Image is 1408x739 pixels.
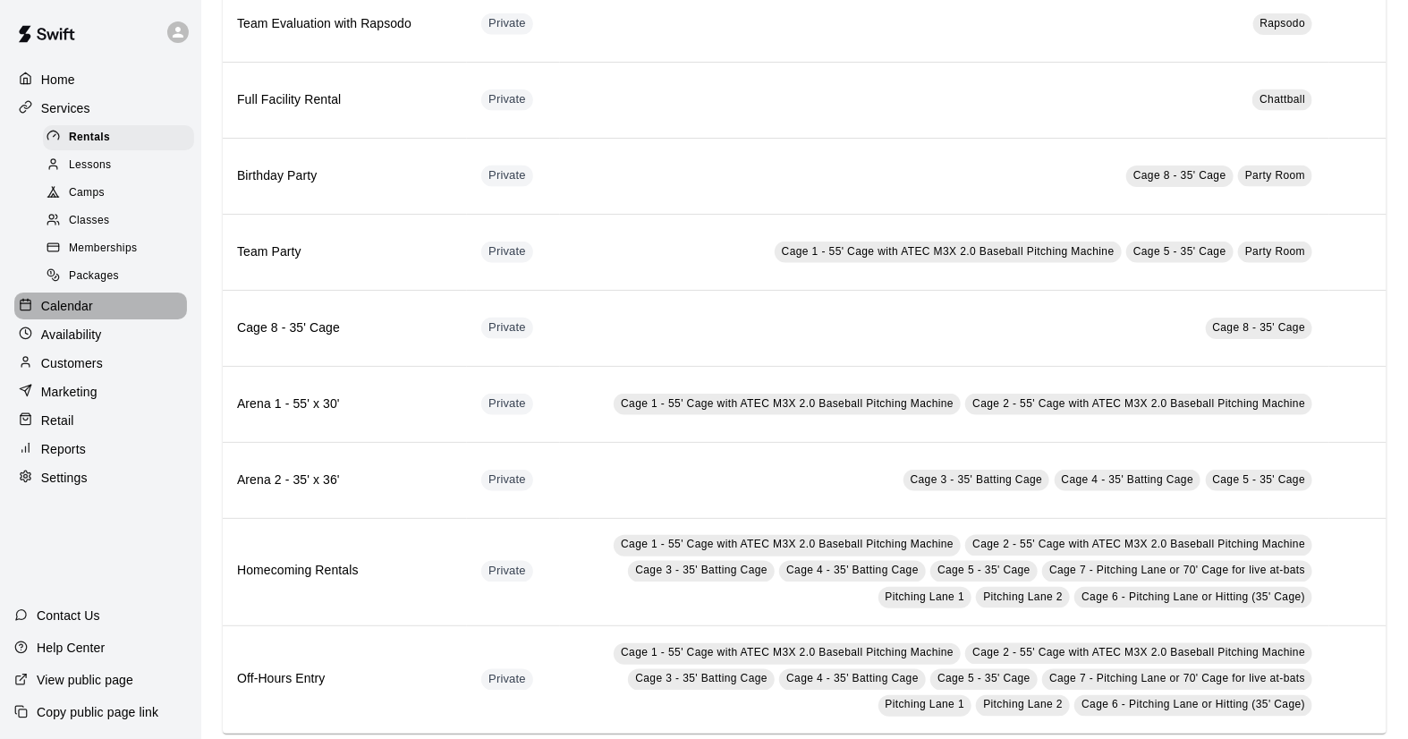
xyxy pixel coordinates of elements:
[481,15,533,32] span: Private
[972,539,1305,551] span: Cage 2 - 55' Cage with ATEC M3X 2.0 Baseball Pitching Machine
[69,184,105,202] span: Camps
[481,89,533,111] div: This service is hidden, and can only be accessed via a direct link
[481,91,533,108] span: Private
[1081,699,1305,711] span: Cage 6 - Pitching Lane or Hitting (35' Cage)
[635,565,768,577] span: Cage 3 - 35' Batting Cage
[14,436,187,463] div: Reports
[1245,169,1305,182] span: Party Room
[43,153,194,178] div: Lessons
[43,151,201,179] a: Lessons
[481,669,533,691] div: This service is hidden, and can only be accessed via a direct link
[41,440,86,458] p: Reports
[237,395,453,414] h6: Arena 1 - 55' x 30'
[1260,93,1305,106] span: Chattball
[937,565,1031,577] span: Cage 5 - 35' Cage
[43,180,201,208] a: Camps
[1062,473,1194,486] span: Cage 4 - 35' Batting Cage
[14,321,187,348] a: Availability
[481,564,533,581] span: Private
[14,95,187,122] a: Services
[481,13,533,35] div: This service is hidden, and can only be accessed via a direct link
[41,297,93,315] p: Calendar
[621,397,954,410] span: Cage 1 - 55' Cage with ATEC M3X 2.0 Baseball Pitching Machine
[481,395,533,412] span: Private
[786,565,919,577] span: Cage 4 - 35' Batting Cage
[41,383,98,401] p: Marketing
[886,591,965,604] span: Pitching Lane 1
[481,471,533,488] span: Private
[237,562,453,582] h6: Homecoming Rentals
[481,561,533,582] div: This service is hidden, and can only be accessed via a direct link
[481,672,533,689] span: Private
[43,208,194,234] div: Classes
[972,647,1305,659] span: Cage 2 - 55' Cage with ATEC M3X 2.0 Baseball Pitching Machine
[481,166,533,187] div: This service is hidden, and can only be accessed via a direct link
[14,378,187,405] a: Marketing
[481,319,533,336] span: Private
[1213,473,1306,486] span: Cage 5 - 35' Cage
[237,670,453,690] h6: Off-Hours Entry
[14,407,187,434] a: Retail
[621,539,954,551] span: Cage 1 - 55' Cage with ATEC M3X 2.0 Baseball Pitching Machine
[481,167,533,184] span: Private
[1049,673,1305,685] span: Cage 7 - Pitching Lane or 70' Cage for live at-bats
[1245,245,1305,258] span: Party Room
[43,236,194,261] div: Memberships
[37,639,105,657] p: Help Center
[621,647,954,659] span: Cage 1 - 55' Cage with ATEC M3X 2.0 Baseball Pitching Machine
[14,464,187,491] a: Settings
[786,673,919,685] span: Cage 4 - 35' Batting Cage
[14,66,187,93] a: Home
[43,208,201,235] a: Classes
[481,243,533,260] span: Private
[972,397,1305,410] span: Cage 2 - 55' Cage with ATEC M3X 2.0 Baseball Pitching Machine
[37,607,100,624] p: Contact Us
[1133,245,1226,258] span: Cage 5 - 35' Cage
[69,212,109,230] span: Classes
[1133,169,1226,182] span: Cage 8 - 35' Cage
[237,319,453,338] h6: Cage 8 - 35' Cage
[37,703,158,721] p: Copy public page link
[237,166,453,186] h6: Birthday Party
[69,129,110,147] span: Rentals
[14,350,187,377] a: Customers
[43,264,194,289] div: Packages
[1260,17,1306,30] span: Rapsodo
[69,240,137,258] span: Memberships
[43,123,201,151] a: Rentals
[237,242,453,262] h6: Team Party
[43,181,194,206] div: Camps
[41,354,103,372] p: Customers
[41,412,74,429] p: Retail
[983,699,1063,711] span: Pitching Lane 2
[43,235,201,263] a: Memberships
[937,673,1031,685] span: Cage 5 - 35' Cage
[1213,321,1306,334] span: Cage 8 - 35' Cage
[237,90,453,110] h6: Full Facility Rental
[14,293,187,319] a: Calendar
[1081,591,1305,604] span: Cage 6 - Pitching Lane or Hitting (35' Cage)
[41,99,90,117] p: Services
[69,157,112,174] span: Lessons
[481,470,533,491] div: This service is hidden, and can only be accessed via a direct link
[635,673,768,685] span: Cage 3 - 35' Batting Cage
[237,471,453,490] h6: Arena 2 - 35' x 36'
[782,245,1115,258] span: Cage 1 - 55' Cage with ATEC M3X 2.0 Baseball Pitching Machine
[237,14,453,34] h6: Team Evaluation with Rapsodo
[43,125,194,150] div: Rentals
[69,268,119,285] span: Packages
[41,326,102,344] p: Availability
[1049,565,1305,577] span: Cage 7 - Pitching Lane or 70' Cage for live at-bats
[41,71,75,89] p: Home
[911,473,1043,486] span: Cage 3 - 35' Batting Cage
[983,591,1063,604] span: Pitching Lane 2
[43,263,201,291] a: Packages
